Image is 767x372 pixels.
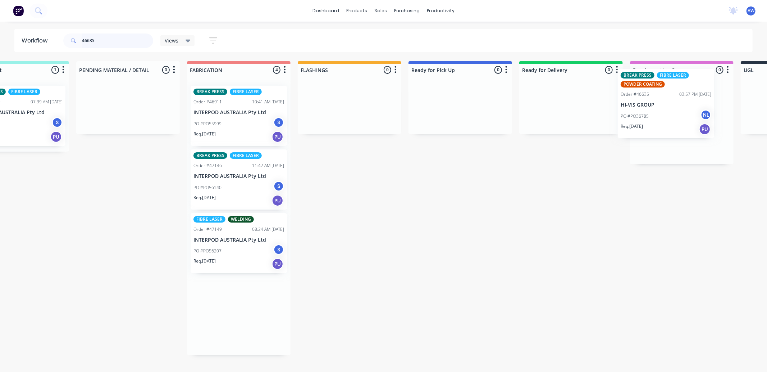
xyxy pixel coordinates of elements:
div: sales [371,5,391,16]
span: AW [748,8,754,14]
span: Views [165,37,178,44]
div: productivity [423,5,458,16]
div: products [343,5,371,16]
input: Search for orders... [82,33,153,48]
div: purchasing [391,5,423,16]
div: Workflow [22,36,51,45]
img: Factory [13,5,24,16]
a: dashboard [309,5,343,16]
